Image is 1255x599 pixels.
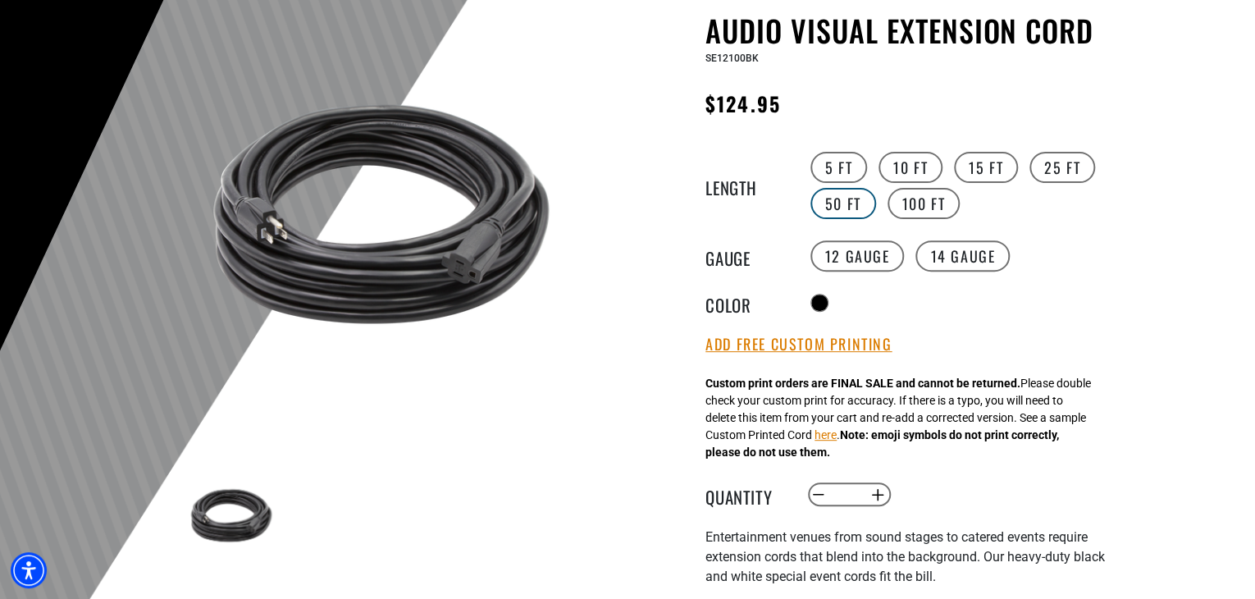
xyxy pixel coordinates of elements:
[705,89,781,118] span: $124.95
[184,468,279,563] img: black
[705,375,1091,461] div: Please double check your custom print for accuracy. If there is a typo, you will need to delete t...
[915,240,1010,272] label: 14 Gauge
[878,152,942,183] label: 10 FT
[705,53,759,64] span: SE12100BK
[705,484,787,505] label: Quantity
[888,188,961,219] label: 100 FT
[11,552,47,588] div: Accessibility Menu
[705,428,1059,459] strong: Note: emoji symbols do not print correctly, please do not use them.
[815,427,837,444] button: here
[810,188,876,219] label: 50 FT
[705,377,1020,390] strong: Custom print orders are FINAL SALE and cannot be returned.
[705,292,787,313] legend: Color
[705,245,787,267] legend: Gauge
[954,152,1018,183] label: 15 FT
[810,152,867,183] label: 5 FT
[705,336,892,354] button: Add Free Custom Printing
[184,16,579,412] img: black
[705,13,1107,48] h1: Audio Visual Extension Cord
[810,240,905,272] label: 12 Gauge
[1029,152,1095,183] label: 25 FT
[705,175,787,196] legend: Length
